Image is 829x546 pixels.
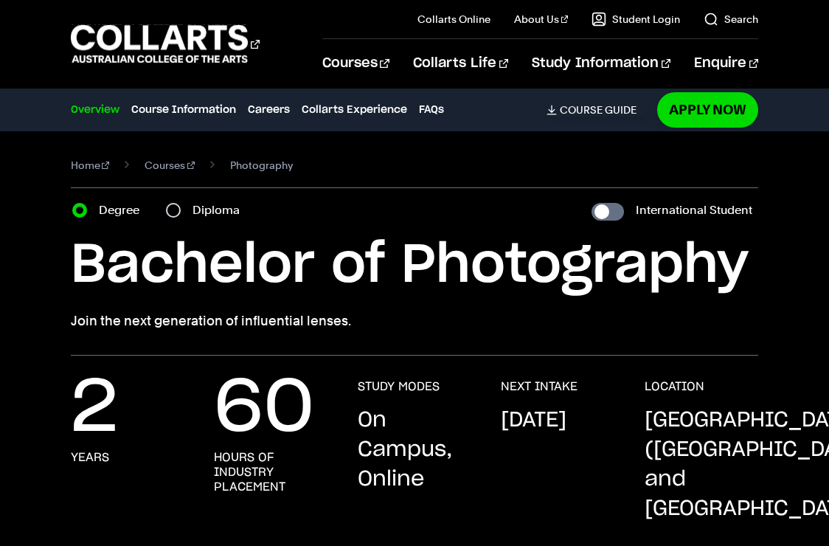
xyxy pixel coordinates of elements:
[547,103,648,117] a: Course Guide
[248,102,290,118] a: Careers
[501,379,577,394] h3: NEXT INTAKE
[592,12,680,27] a: Student Login
[704,12,758,27] a: Search
[71,450,109,465] h3: years
[514,12,569,27] a: About Us
[532,39,670,88] a: Study Information
[145,155,195,176] a: Courses
[694,39,758,88] a: Enquire
[192,200,249,221] label: Diploma
[214,379,314,438] p: 60
[417,12,490,27] a: Collarts Online
[302,102,407,118] a: Collarts Experience
[322,39,389,88] a: Courses
[230,155,293,176] span: Photography
[71,232,759,299] h1: Bachelor of Photography
[501,406,566,435] p: [DATE]
[71,379,118,438] p: 2
[419,102,444,118] a: FAQs
[71,155,110,176] a: Home
[99,200,148,221] label: Degree
[71,311,759,331] p: Join the next generation of influential lenses.
[358,379,440,394] h3: STUDY MODES
[636,200,752,221] label: International Student
[71,23,260,65] div: Go to homepage
[413,39,508,88] a: Collarts Life
[358,406,472,494] p: On Campus, Online
[657,92,758,127] a: Apply Now
[131,102,236,118] a: Course Information
[645,379,704,394] h3: LOCATION
[214,450,328,494] h3: hours of industry placement
[71,102,119,118] a: Overview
